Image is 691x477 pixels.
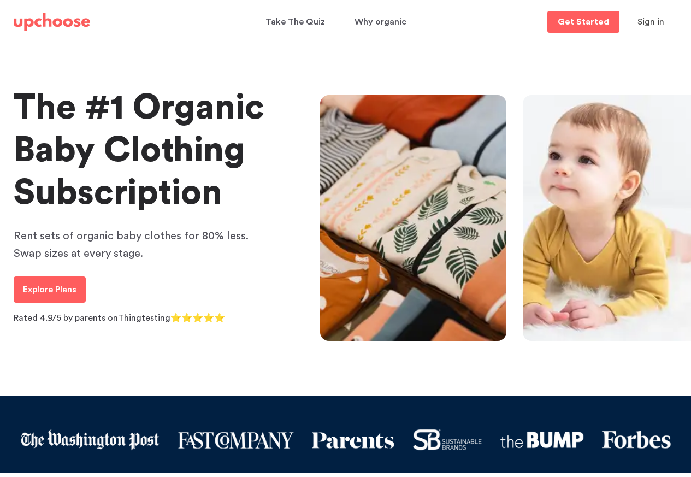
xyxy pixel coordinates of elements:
[547,11,619,33] a: Get Started
[265,13,325,31] p: Take The Quiz
[170,314,225,322] span: ⭐⭐⭐⭐⭐
[14,227,276,262] p: Rent sets of organic baby clothes for 80% less. Swap sizes at every stage.
[601,430,671,450] img: Forbes logo
[14,314,118,322] span: Rated 4.9/5 by parents on
[355,11,406,33] span: Why organic
[23,283,76,296] p: Explore Plans
[311,431,395,450] img: Parents logo
[500,431,584,449] img: the Bump logo
[14,11,90,33] a: UpChoose
[14,276,86,303] a: Explore Plans
[355,11,410,33] a: Why organic
[558,17,609,26] p: Get Started
[177,431,293,450] img: logo fast company
[412,429,482,451] img: Sustainable brands logo
[320,95,507,341] img: Gorgeous organic baby clothes with intricate prints and designs, neatly folded on a table
[14,90,264,210] span: The #1 Organic Baby Clothing Subscription
[20,429,160,451] img: Washington post logo
[265,11,328,33] a: Take The Quiz
[118,314,170,322] a: Thingtesting
[624,11,678,33] button: Sign in
[14,13,90,31] img: UpChoose
[637,17,664,26] span: Sign in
